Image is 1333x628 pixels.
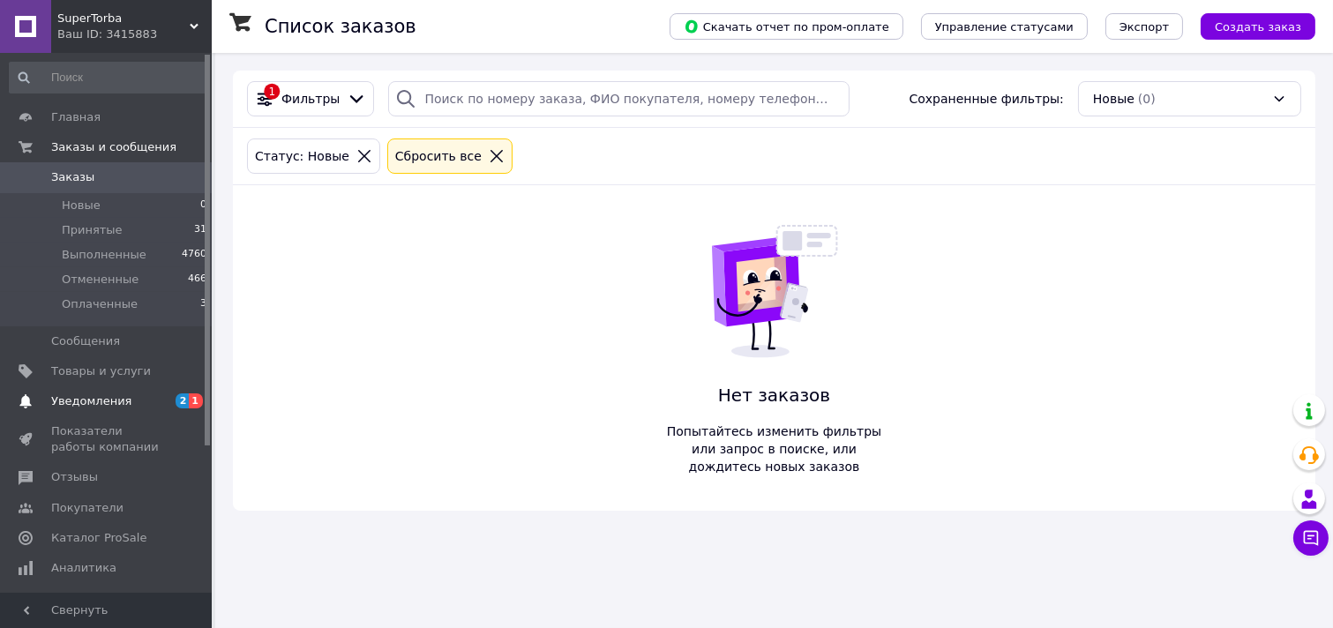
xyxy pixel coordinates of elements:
[188,272,206,288] span: 466
[1093,90,1135,108] span: Новые
[51,590,163,622] span: Инструменты вебмастера и SEO
[200,296,206,312] span: 3
[921,13,1088,40] button: Управление статусами
[194,222,206,238] span: 31
[1120,20,1169,34] span: Экспорт
[1105,13,1183,40] button: Экспорт
[51,530,146,546] span: Каталог ProSale
[388,81,849,116] input: Поиск по номеру заказа, ФИО покупателя, номеру телефона, Email, номеру накладной
[51,109,101,125] span: Главная
[281,90,340,108] span: Фильтры
[62,296,138,312] span: Оплаченные
[51,393,131,409] span: Уведомления
[62,247,146,263] span: Выполненные
[51,333,120,349] span: Сообщения
[910,90,1064,108] span: Сохраненные фильтры:
[182,247,206,263] span: 4760
[658,422,891,475] span: Попытайтесь изменить фильтры или запрос в поиске, или дождитесь новых заказов
[57,11,190,26] span: SuperTorba
[1183,19,1315,33] a: Создать заказ
[62,272,139,288] span: Отмененные
[684,19,889,34] span: Скачать отчет по пром-оплате
[51,423,163,455] span: Показатели работы компании
[658,383,891,408] span: Нет заказов
[1201,13,1315,40] button: Создать заказ
[51,469,98,485] span: Отзывы
[200,198,206,213] span: 0
[935,20,1074,34] span: Управление статусами
[670,13,903,40] button: Скачать отчет по пром-оплате
[62,198,101,213] span: Новые
[57,26,212,42] div: Ваш ID: 3415883
[1293,520,1329,556] button: Чат с покупателем
[62,222,123,238] span: Принятые
[51,169,94,185] span: Заказы
[251,146,353,166] div: Статус: Новые
[1138,92,1156,106] span: (0)
[1215,20,1301,34] span: Создать заказ
[51,363,151,379] span: Товары и услуги
[51,139,176,155] span: Заказы и сообщения
[51,560,116,576] span: Аналитика
[189,393,203,408] span: 1
[392,146,485,166] div: Сбросить все
[51,500,124,516] span: Покупатели
[176,393,190,408] span: 2
[9,62,208,93] input: Поиск
[265,16,416,37] h1: Список заказов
